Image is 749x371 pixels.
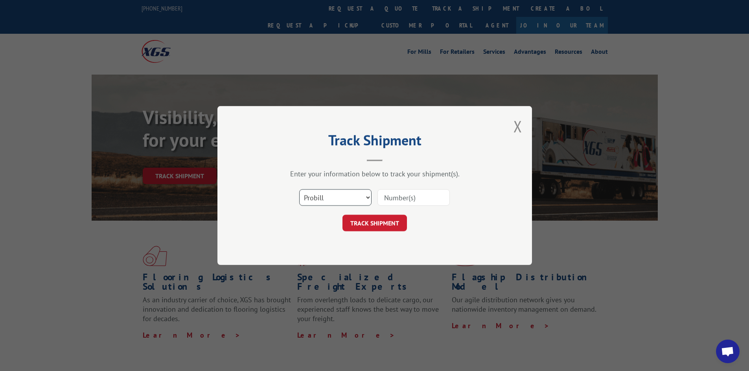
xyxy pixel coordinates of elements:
[377,189,450,206] input: Number(s)
[257,135,493,150] h2: Track Shipment
[513,116,522,137] button: Close modal
[342,215,407,231] button: TRACK SHIPMENT
[257,169,493,178] div: Enter your information below to track your shipment(s).
[716,340,740,363] div: Open chat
